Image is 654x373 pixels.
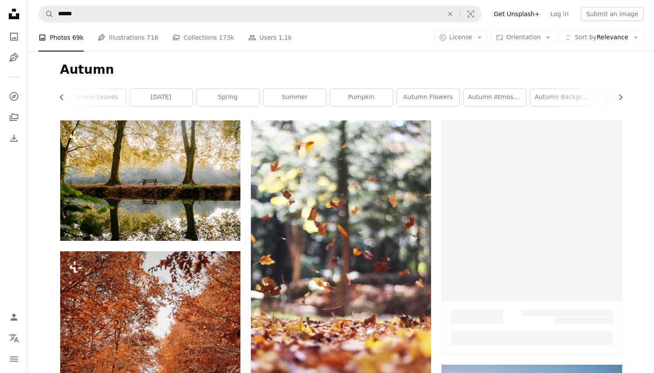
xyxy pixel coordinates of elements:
a: autumn atmosphere [464,89,526,106]
img: a bench sitting in the middle of a forest next to a lake [60,120,240,240]
button: scroll list to the right [613,89,622,106]
a: Download History [5,130,23,147]
button: Orientation [491,31,556,44]
button: Clear [441,6,460,22]
a: a bench sitting in the middle of a forest next to a lake [60,176,240,184]
button: License [434,31,488,44]
a: Users 1.1k [248,24,292,51]
form: Find visuals sitewide [38,5,482,23]
a: autumn flowers [397,89,459,106]
a: autumn background [531,89,593,106]
span: License [449,34,473,41]
span: 173k [219,33,234,42]
span: –– ––– ––– –– ––– – ––– ––– –––– – – –– ––– – – ––– –– –– –––– –– [521,310,613,324]
a: spring [197,89,259,106]
a: Photos [5,28,23,45]
span: Sort by [575,34,596,41]
a: Illustrations [5,49,23,66]
a: selective focus photography of orange and brown falling maple leaves [251,252,431,260]
a: Collections [5,109,23,126]
a: Collections 173k [172,24,234,51]
button: Submit an image [581,7,644,21]
span: 716 [147,33,158,42]
button: Visual search [460,6,481,22]
a: Home — Unsplash [5,5,23,24]
a: Illustrations 716 [98,24,158,51]
button: Search Unsplash [39,6,54,22]
a: [DATE] [130,89,192,106]
span: 1.1k [278,33,291,42]
span: Orientation [506,34,541,41]
button: Menu [5,350,23,368]
a: Explore [5,88,23,105]
button: Language [5,329,23,347]
button: Sort byRelevance [559,31,644,44]
h1: Autumn [60,62,622,78]
a: Get Unsplash+ [489,7,545,21]
a: Log in / Sign up [5,308,23,326]
span: Relevance [575,33,628,42]
a: pumpkin [330,89,393,106]
button: scroll list to the left [60,89,70,106]
a: Log in [545,7,574,21]
a: summer [264,89,326,106]
a: autumn leaves [63,89,126,106]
